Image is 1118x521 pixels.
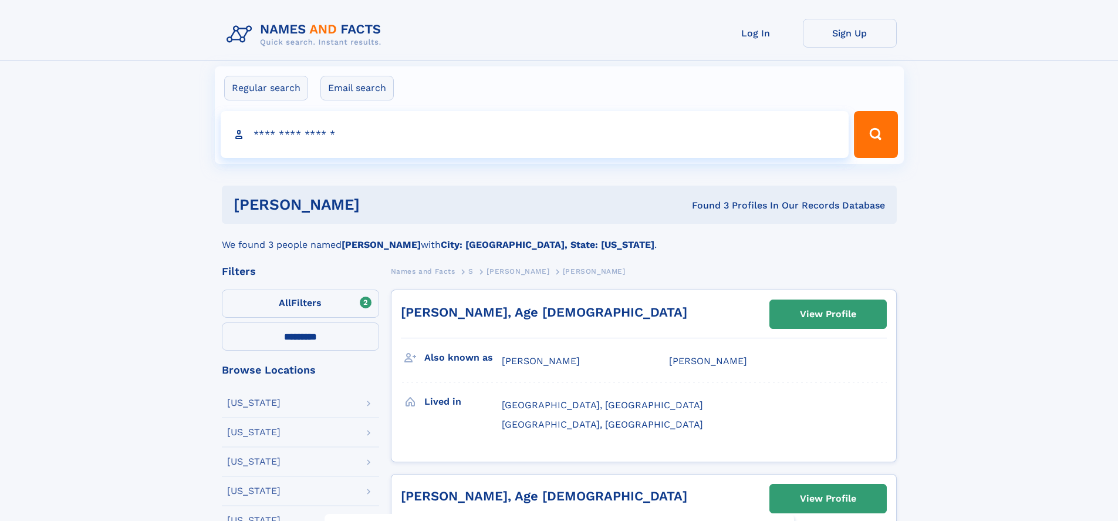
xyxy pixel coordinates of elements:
div: Filters [222,266,379,277]
label: Regular search [224,76,308,100]
a: [PERSON_NAME], Age [DEMOGRAPHIC_DATA] [401,489,687,503]
button: Search Button [854,111,897,158]
b: [PERSON_NAME] [342,239,421,250]
span: [PERSON_NAME] [563,267,626,275]
span: [PERSON_NAME] [502,355,580,367]
a: View Profile [770,300,886,328]
span: [PERSON_NAME] [669,355,747,367]
label: Email search [320,76,394,100]
div: View Profile [800,485,856,512]
div: Found 3 Profiles In Our Records Database [526,199,885,212]
a: Sign Up [803,19,897,48]
img: Logo Names and Facts [222,19,391,51]
h3: Also known as [424,348,502,368]
a: View Profile [770,485,886,513]
a: Names and Facts [391,264,455,278]
h3: Lived in [424,392,502,412]
div: [US_STATE] [227,428,281,437]
div: [US_STATE] [227,398,281,408]
a: Log In [709,19,803,48]
span: [GEOGRAPHIC_DATA], [GEOGRAPHIC_DATA] [502,399,703,411]
a: S [468,264,474,278]
a: [PERSON_NAME] [487,264,549,278]
label: Filters [222,290,379,318]
span: [GEOGRAPHIC_DATA], [GEOGRAPHIC_DATA] [502,419,703,430]
a: [PERSON_NAME], Age [DEMOGRAPHIC_DATA] [401,305,687,320]
span: S [468,267,474,275]
div: [US_STATE] [227,486,281,496]
div: Browse Locations [222,365,379,375]
div: [US_STATE] [227,457,281,466]
h1: [PERSON_NAME] [234,197,526,212]
span: [PERSON_NAME] [487,267,549,275]
span: All [279,297,291,308]
input: search input [221,111,849,158]
b: City: [GEOGRAPHIC_DATA], State: [US_STATE] [441,239,654,250]
div: View Profile [800,301,856,328]
div: We found 3 people named with . [222,224,897,252]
